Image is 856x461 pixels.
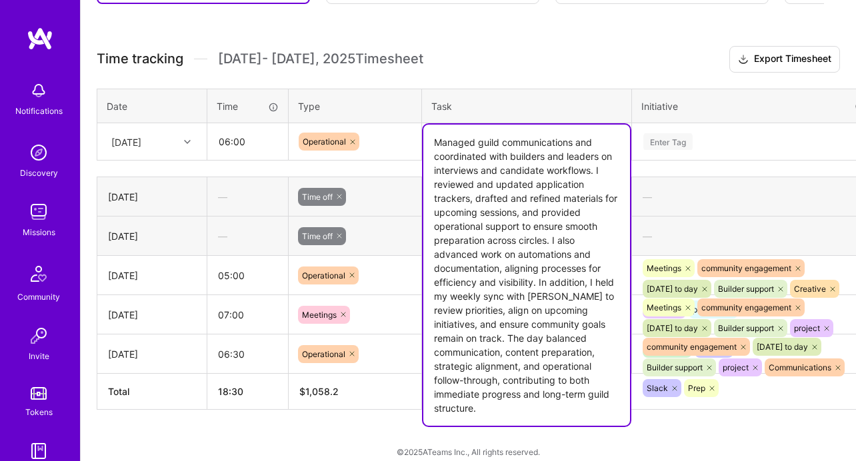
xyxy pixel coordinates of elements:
[97,51,183,67] span: Time tracking
[302,349,345,359] span: Operational
[20,166,58,180] div: Discovery
[108,308,196,322] div: [DATE]
[207,179,288,215] div: —
[23,258,55,290] img: Community
[108,347,196,361] div: [DATE]
[423,125,630,426] textarea: Managed guild communications and coordinated with builders and leaders on interviews and candidat...
[29,349,49,363] div: Invite
[688,383,705,393] span: Prep
[647,362,703,372] span: Builder support
[302,231,333,241] span: Time off
[108,229,196,243] div: [DATE]
[25,139,52,166] img: discovery
[207,219,288,254] div: —
[422,89,632,123] th: Task
[302,270,345,280] span: Operational
[217,99,279,113] div: Time
[718,284,774,294] span: Builder support
[738,53,749,67] i: icon Download
[25,77,52,104] img: bell
[108,190,196,204] div: [DATE]
[299,386,339,397] span: $ 1,058.2
[647,342,737,352] span: community engagement
[647,323,698,333] span: [DATE] to day
[25,199,52,225] img: teamwork
[208,124,287,159] input: HH:MM
[723,362,749,372] span: project
[207,374,289,410] th: 18:30
[701,263,791,273] span: community engagement
[17,290,60,304] div: Community
[25,405,53,419] div: Tokens
[302,310,337,320] span: Meetings
[15,104,63,118] div: Notifications
[207,297,288,332] input: HH:MM
[111,135,141,149] div: [DATE]
[97,374,207,410] th: Total
[97,89,207,123] th: Date
[647,383,668,393] span: Slack
[303,137,346,147] span: Operational
[643,131,693,152] div: Enter Tag
[289,89,422,123] th: Type
[207,258,288,293] input: HH:MM
[769,362,831,372] span: Communications
[701,302,791,312] span: community engagement
[302,192,333,202] span: Time off
[757,342,808,352] span: [DATE] to day
[27,27,53,51] img: logo
[718,323,774,333] span: Builder support
[647,284,698,294] span: [DATE] to day
[23,225,55,239] div: Missions
[647,263,681,273] span: Meetings
[31,387,47,400] img: tokens
[794,323,820,333] span: project
[422,179,631,215] div: —
[218,51,423,67] span: [DATE] - [DATE] , 2025 Timesheet
[207,336,288,372] input: HH:MM
[794,284,826,294] span: Creative
[422,219,631,254] div: —
[184,139,191,145] i: icon Chevron
[25,322,52,349] img: Invite
[108,268,196,282] div: [DATE]
[729,46,840,73] button: Export Timesheet
[647,302,681,312] span: Meetings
